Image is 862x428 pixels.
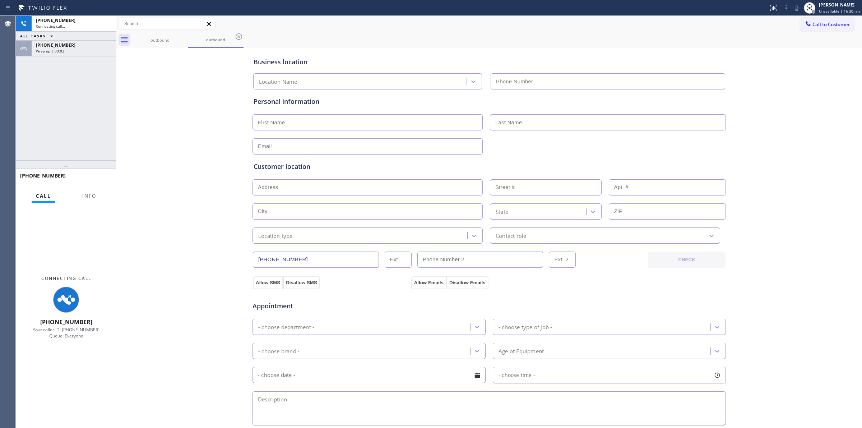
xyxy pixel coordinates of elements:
div: - choose brand - [258,347,300,355]
button: Mute [792,3,802,13]
input: First Name [252,114,483,130]
input: Search [119,18,215,29]
span: ALL TASKS [20,33,46,38]
span: [PHONE_NUMBER] [36,17,75,23]
div: - choose department - [258,323,314,331]
span: Info [82,193,96,199]
input: Phone Number [253,252,379,268]
input: Ext. 2 [549,252,576,268]
span: [PHONE_NUMBER] [36,42,75,48]
span: Connecting Call [41,275,91,281]
input: Ext. [385,252,412,268]
button: ALL TASKS [16,32,60,40]
button: Call to Customer [800,18,855,31]
span: - choose time - [499,372,535,378]
div: Age of Equipment [499,347,544,355]
button: Info [78,189,101,203]
input: ZIP [609,203,726,220]
span: Wrap up | 00:02 [36,49,64,54]
input: Last Name [490,114,726,130]
span: Call to Customer [812,21,850,28]
button: Allow SMS [253,276,283,289]
div: - choose type of job - [499,323,552,331]
span: [PHONE_NUMBER] [20,172,66,179]
input: Street # [490,179,602,195]
button: CHECK [648,252,726,268]
button: Call [32,189,55,203]
input: - choose date - [252,367,486,383]
div: Location Name [259,78,297,86]
input: Apt. # [609,179,726,195]
div: State [496,207,508,216]
input: City [252,203,483,220]
div: outbound [189,37,243,42]
div: Location type [258,231,293,240]
span: Appointment [252,301,409,311]
button: Disallow Emails [446,276,488,289]
button: Allow Emails [411,276,446,289]
button: Disallow SMS [283,276,320,289]
span: Call [36,193,51,199]
input: Address [252,179,483,195]
div: Customer location [254,162,725,171]
span: [PHONE_NUMBER] [40,318,92,326]
input: Email [252,138,483,155]
input: Phone Number [491,73,725,89]
input: Phone Number 2 [417,252,543,268]
span: Your caller ID: [PHONE_NUMBER] Queue: Everyone [33,327,99,339]
span: Unavailable | 1h 30min [819,9,860,14]
span: Connecting call… [36,24,65,29]
div: outbound [133,37,187,43]
div: Contact role [496,231,526,240]
div: Business location [254,57,725,67]
div: [PERSON_NAME] [819,2,860,8]
div: Personal information [254,97,725,106]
